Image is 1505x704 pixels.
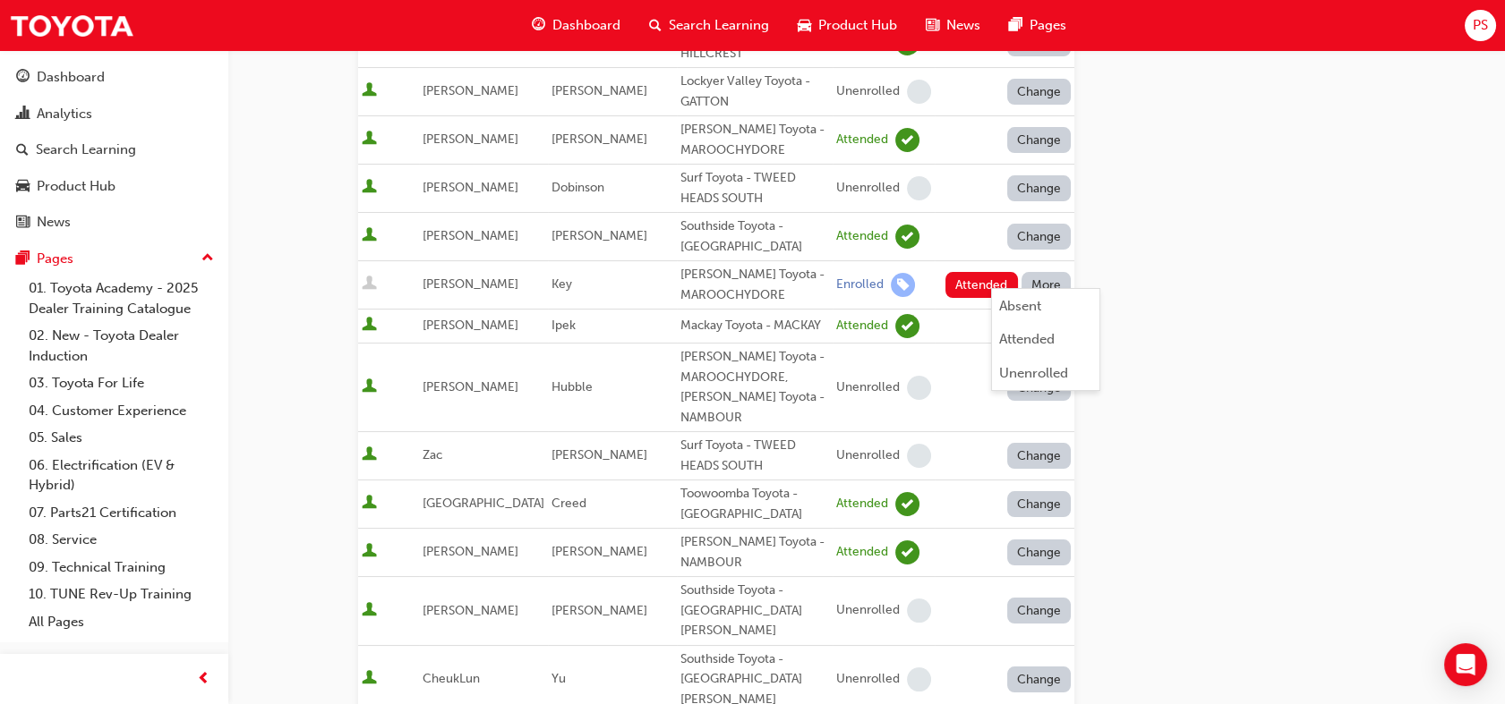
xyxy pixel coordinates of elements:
a: 07. Parts21 Certification [21,499,221,527]
div: [PERSON_NAME] Toyota - NAMBOUR [680,532,829,573]
a: 04. Customer Experience [21,397,221,425]
span: learningRecordVerb_NONE-icon [907,80,931,104]
a: guage-iconDashboard [517,7,635,44]
span: Product Hub [818,15,897,36]
a: 09. Technical Training [21,554,221,581]
a: search-iconSearch Learning [635,7,783,44]
span: Key [552,276,572,292]
div: Unenrolled [999,363,1068,384]
div: Open Intercom Messenger [1444,643,1487,686]
span: User is active [362,131,377,148]
span: User is inactive [362,276,377,293]
button: Unenrolled [992,356,1099,390]
div: Unenrolled [836,83,900,100]
button: Pages [7,242,221,276]
div: Surf Toyota - TWEED HEADS SOUTH [680,436,829,476]
a: news-iconNews [911,7,995,44]
span: Dashboard [552,15,620,36]
span: news-icon [16,215,30,231]
button: Attended [992,323,1099,357]
div: Pages [37,249,73,269]
span: prev-icon [197,668,210,691]
div: Mackay Toyota - MACKAY [680,316,829,336]
span: [PERSON_NAME] [552,603,647,618]
span: [PERSON_NAME] [552,228,647,243]
span: User is active [362,602,377,620]
span: [PERSON_NAME] [423,276,518,292]
div: Analytics [37,104,92,124]
a: News [7,206,221,239]
div: Attended [836,544,888,561]
span: Ipek [552,318,576,333]
button: Change [1007,443,1072,469]
div: Attended [836,496,888,513]
div: Enrolled [836,276,884,293]
span: User is active [362,227,377,245]
span: learningRecordVerb_NONE-icon [907,376,931,400]
span: guage-icon [16,70,30,86]
span: learningRecordVerb_ATTEND-icon [895,128,919,152]
span: [PERSON_NAME] [423,379,518,394]
span: search-icon [16,142,29,158]
button: Absent [992,289,1099,323]
span: learningRecordVerb_NONE-icon [907,598,931,623]
span: User is active [362,179,377,197]
span: [PERSON_NAME] [423,83,518,98]
span: News [946,15,980,36]
button: More [1022,272,1072,298]
a: 10. TUNE Rev-Up Training [21,581,221,608]
span: learningRecordVerb_NONE-icon [907,444,931,468]
a: car-iconProduct Hub [783,7,911,44]
button: Change [1007,666,1072,692]
button: Attended [945,272,1018,298]
div: Surf Toyota - TWEED HEADS SOUTH [680,168,829,208]
span: Hubble [552,379,593,394]
span: Zac [423,447,442,462]
button: Change [1007,175,1072,201]
div: Lockyer Valley Toyota - GATTON [680,72,829,112]
span: User is active [362,543,377,561]
span: [PERSON_NAME] [423,603,518,618]
a: Search Learning [7,133,221,166]
span: learningRecordVerb_ENROLL-icon [891,273,915,297]
span: chart-icon [16,106,30,123]
button: Change [1007,491,1072,517]
span: pages-icon [1009,14,1022,37]
a: Analytics [7,98,221,131]
button: Change [1007,598,1072,623]
span: [PERSON_NAME] [423,544,518,559]
span: car-icon [16,179,30,195]
div: Unenrolled [836,180,900,197]
button: Change [1007,224,1072,250]
img: Trak [9,5,134,46]
span: [GEOGRAPHIC_DATA] [423,496,544,511]
a: pages-iconPages [995,7,1081,44]
div: Unenrolled [836,447,900,464]
span: Yu [552,671,566,686]
div: Attended [999,329,1055,350]
a: 05. Sales [21,424,221,452]
span: Creed [552,496,586,511]
button: DashboardAnalyticsSearch LearningProduct HubNews [7,57,221,242]
span: learningRecordVerb_NONE-icon [907,667,931,691]
a: 02. New - Toyota Dealer Induction [21,322,221,369]
a: 01. Toyota Academy - 2025 Dealer Training Catalogue [21,275,221,322]
span: learningRecordVerb_ATTEND-icon [895,314,919,338]
span: learningRecordVerb_ATTEND-icon [895,540,919,564]
span: [PERSON_NAME] [552,83,647,98]
span: [PERSON_NAME] [423,318,518,333]
div: [PERSON_NAME] Toyota - MAROOCHYDORE, [PERSON_NAME] Toyota - NAMBOUR [680,347,829,428]
span: [PERSON_NAME] [552,131,647,147]
span: [PERSON_NAME] [423,180,518,195]
span: Pages [1030,15,1066,36]
span: [PERSON_NAME] [552,544,647,559]
span: User is active [362,317,377,335]
div: Toowoomba Toyota - [GEOGRAPHIC_DATA] [680,484,829,524]
span: User is active [362,495,377,513]
span: car-icon [798,14,811,37]
span: search-icon [649,14,662,37]
span: User is active [362,670,377,688]
a: 03. Toyota For Life [21,369,221,397]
